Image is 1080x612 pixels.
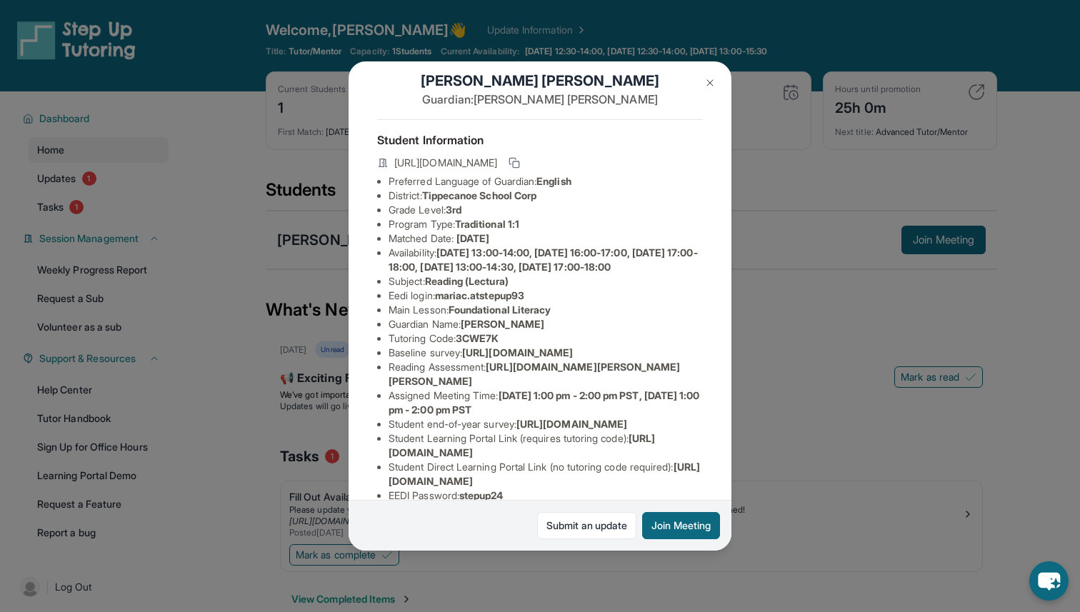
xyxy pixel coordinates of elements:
[389,189,703,203] li: District:
[516,418,627,430] span: [URL][DOMAIN_NAME]
[389,274,703,289] li: Subject :
[456,332,499,344] span: 3CWE7K
[455,218,519,230] span: Traditional 1:1
[389,289,703,303] li: Eedi login :
[449,304,551,316] span: Foundational Literacy
[389,460,703,488] li: Student Direct Learning Portal Link (no tutoring code required) :
[389,303,703,317] li: Main Lesson :
[389,317,703,331] li: Guardian Name :
[536,175,571,187] span: English
[394,156,497,170] span: [URL][DOMAIN_NAME]
[389,361,681,387] span: [URL][DOMAIN_NAME][PERSON_NAME][PERSON_NAME]
[389,174,703,189] li: Preferred Language of Guardian:
[389,246,698,273] span: [DATE] 13:00-14:00, [DATE] 16:00-17:00, [DATE] 17:00-18:00, [DATE] 13:00-14:30, [DATE] 17:00-18:00
[459,489,504,501] span: stepup24
[389,331,703,346] li: Tutoring Code :
[422,189,537,201] span: Tippecanoe School Corp
[389,431,703,460] li: Student Learning Portal Link (requires tutoring code) :
[389,388,703,417] li: Assigned Meeting Time :
[389,246,703,274] li: Availability:
[389,346,703,360] li: Baseline survey :
[389,488,703,503] li: EEDI Password :
[642,512,720,539] button: Join Meeting
[389,231,703,246] li: Matched Date:
[506,154,523,171] button: Copy link
[389,389,699,416] span: [DATE] 1:00 pm - 2:00 pm PST, [DATE] 1:00 pm - 2:00 pm PST
[456,232,489,244] span: [DATE]
[377,131,703,149] h4: Student Information
[389,417,703,431] li: Student end-of-year survey :
[389,203,703,217] li: Grade Level:
[1029,561,1069,601] button: chat-button
[377,91,703,108] p: Guardian: [PERSON_NAME] [PERSON_NAME]
[377,71,703,91] h1: [PERSON_NAME] [PERSON_NAME]
[704,77,716,89] img: Close Icon
[425,275,509,287] span: Reading (Lectura)
[389,360,703,388] li: Reading Assessment :
[435,289,524,301] span: mariac.atstepup93
[461,318,544,330] span: [PERSON_NAME]
[537,512,636,539] a: Submit an update
[462,346,573,358] span: [URL][DOMAIN_NAME]
[389,217,703,231] li: Program Type:
[446,204,461,216] span: 3rd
